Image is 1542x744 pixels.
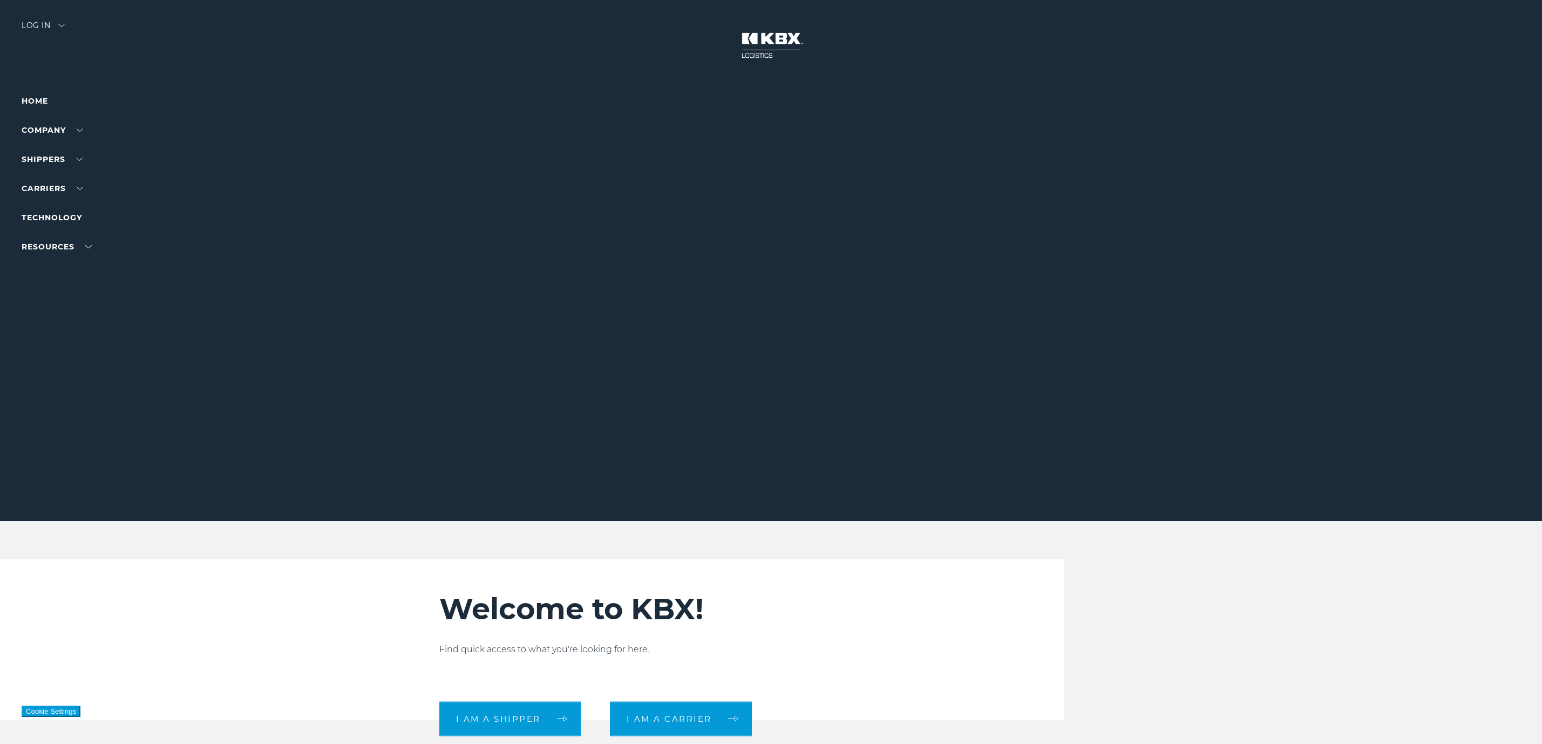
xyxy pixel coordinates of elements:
a: Carriers [22,184,83,193]
a: RESOURCES [22,242,92,252]
a: I am a carrier arrow arrow [610,701,752,736]
a: Company [22,125,83,135]
button: Cookie Settings [22,706,80,717]
a: Technology [22,213,82,222]
img: arrow [58,24,65,27]
div: Log in [22,22,65,37]
span: I am a carrier [627,715,712,723]
p: Find quick access to what you're looking for here. [439,643,1133,656]
img: kbx logo [731,22,812,69]
a: I am a shipper arrow arrow [439,701,581,736]
h2: Welcome to KBX! [439,591,1133,627]
a: SHIPPERS [22,154,83,164]
a: Home [22,96,48,106]
span: I am a shipper [456,715,541,723]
